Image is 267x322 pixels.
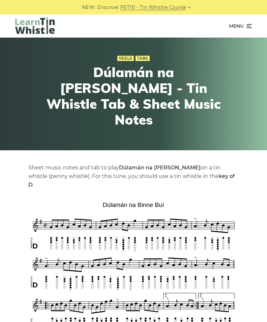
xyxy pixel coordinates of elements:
[135,56,150,61] a: Tabs
[44,64,222,128] h1: Dúlamán na [PERSON_NAME] - Tin Whistle Tab & Sheet Music Notes
[28,163,239,189] p: Sheet music notes and tab to play on a tin whistle (penny whistle). For this tune, you should use...
[117,56,134,61] a: Reels
[229,18,244,34] span: Menu
[15,17,55,34] img: LearnTinWhistle.com
[119,164,201,171] strong: Dúlamán na [PERSON_NAME]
